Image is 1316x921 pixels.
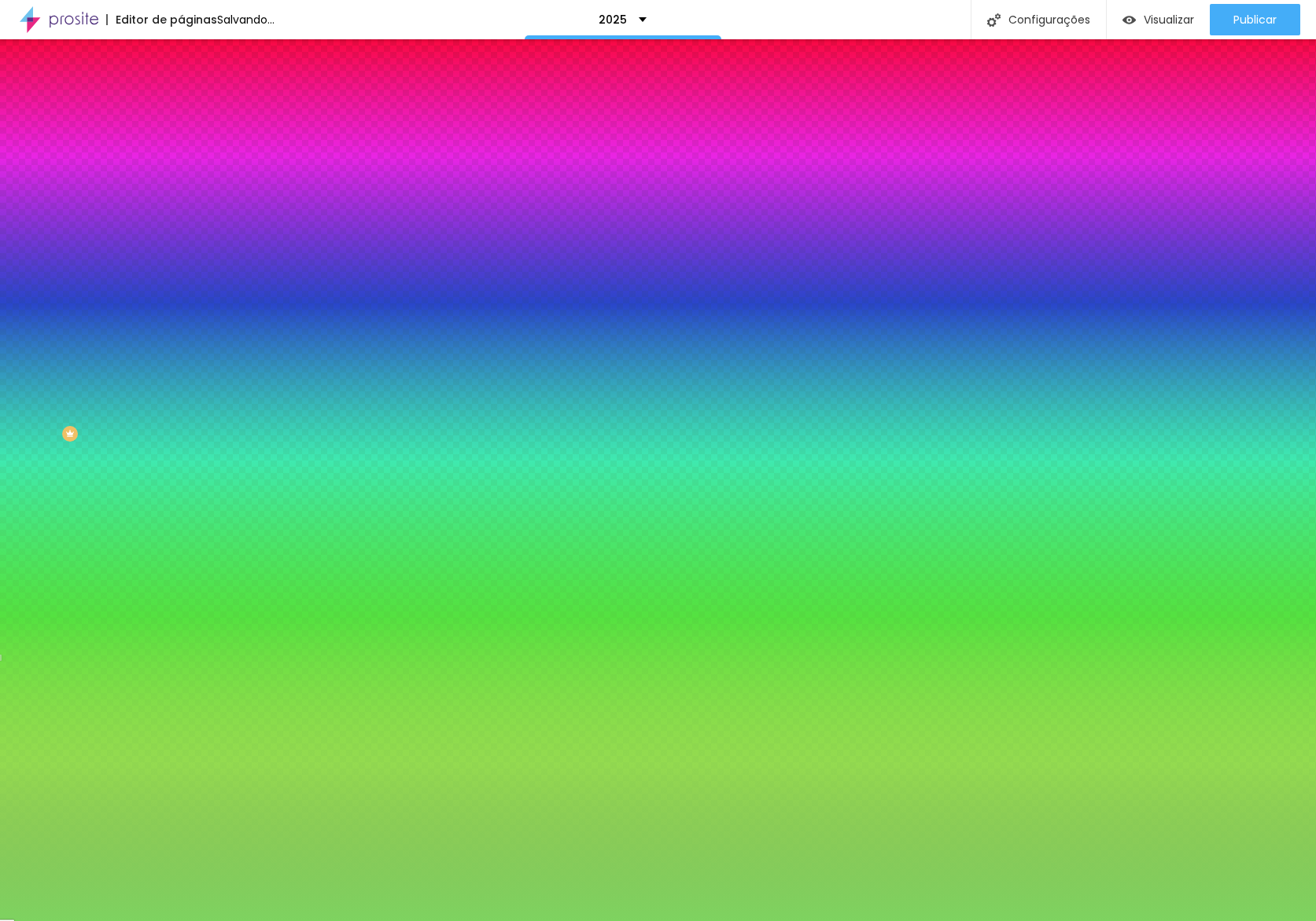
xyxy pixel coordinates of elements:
span: Visualizar [1144,13,1194,26]
span: Publicar [1233,13,1277,26]
div: Editor de páginas [106,14,217,25]
img: Icone [987,13,1001,27]
img: view-1.svg [1122,13,1136,27]
button: Visualizar [1107,4,1210,35]
p: 2025 [599,14,627,25]
button: Publicar [1210,4,1300,35]
div: Salvando... [217,14,275,25]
